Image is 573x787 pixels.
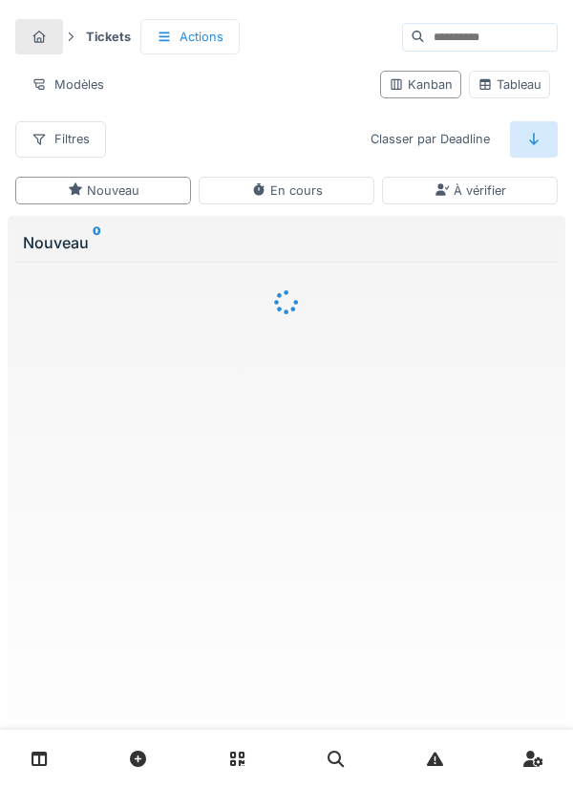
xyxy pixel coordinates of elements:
div: Nouveau [68,181,139,200]
div: En cours [251,181,323,200]
sup: 0 [93,231,101,254]
div: À vérifier [435,181,506,200]
div: Actions [140,19,240,54]
div: Nouveau [23,231,550,254]
strong: Tickets [78,28,138,46]
div: Classer par Deadline [354,121,506,157]
div: Tableau [477,75,541,94]
div: Filtres [15,121,106,157]
div: Modèles [15,67,120,102]
div: Kanban [389,75,453,94]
